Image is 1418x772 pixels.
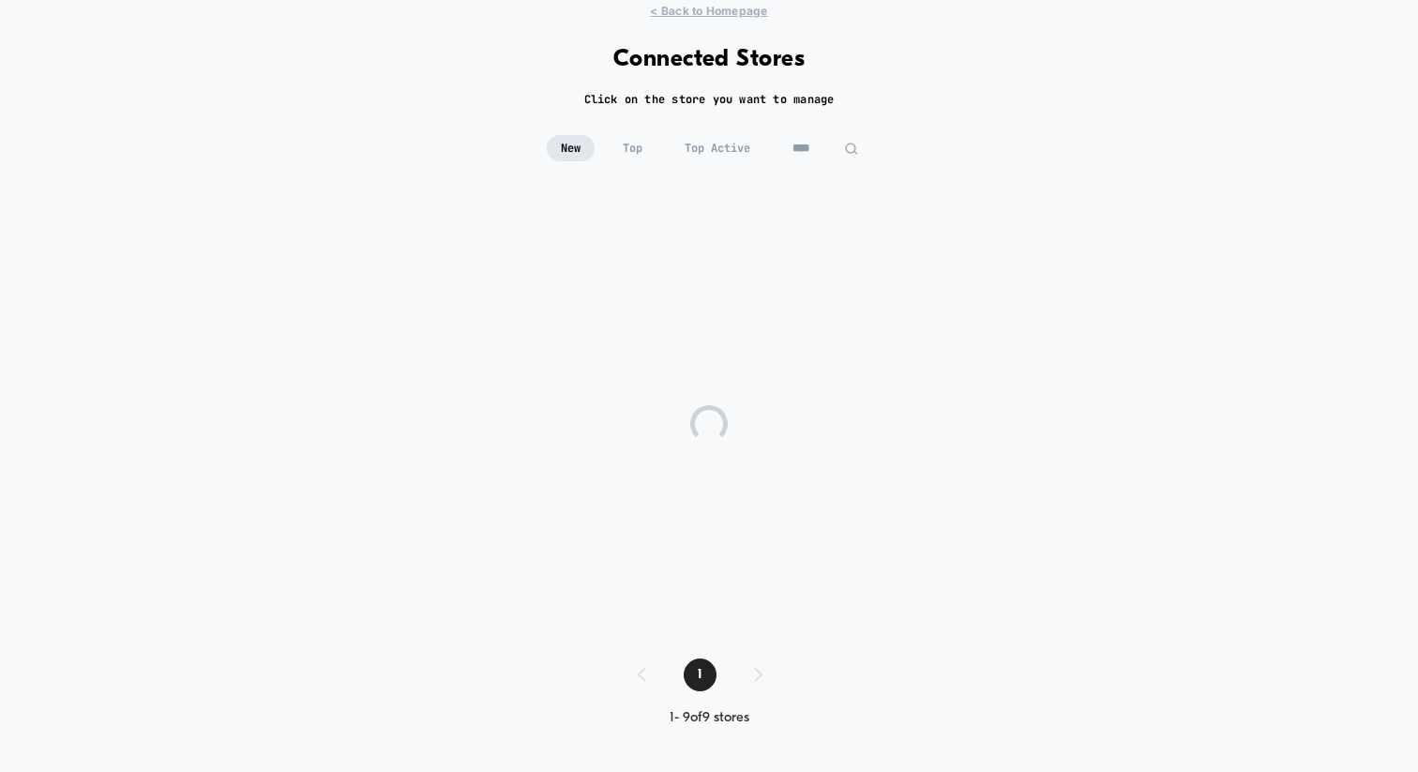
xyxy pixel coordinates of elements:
[547,135,595,161] span: New
[609,135,656,161] span: Top
[584,92,835,107] h2: Click on the store you want to manage
[613,46,806,73] h1: Connected Stores
[671,135,764,161] span: Top Active
[844,142,858,156] img: edit
[650,4,767,18] span: < Back to Homepage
